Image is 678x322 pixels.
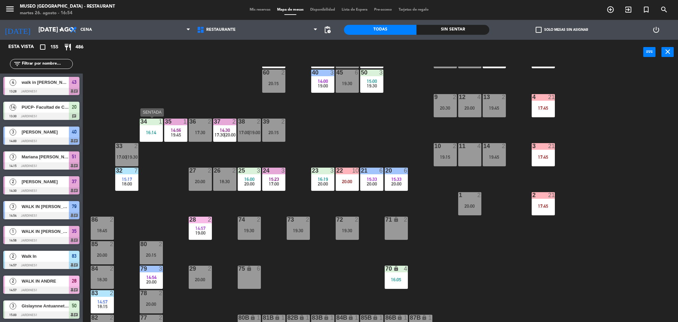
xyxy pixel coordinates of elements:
span: 35 [72,227,76,235]
div: 2 [110,266,114,272]
div: 19:30 [238,228,261,233]
span: 51 [72,153,76,161]
button: close [661,47,674,57]
span: Walk In [22,253,69,260]
div: 78 [140,290,141,296]
span: 14:30 [220,128,230,133]
div: 20 [385,168,386,174]
div: 19:45 [483,155,506,159]
div: 2 [134,143,138,149]
div: 3 [330,168,334,174]
div: 80B [238,315,239,321]
span: 20:00 [146,279,157,285]
span: 19:30 [127,154,138,160]
div: 86B [385,315,386,321]
div: 2 [257,119,261,125]
i: lock [397,315,403,320]
span: 20:00 [244,181,255,187]
div: 2 [208,168,212,174]
div: 82B [287,315,288,321]
div: 19:30 [287,228,310,233]
span: pending_actions [323,26,331,34]
div: 20:15 [140,253,163,257]
span: [PERSON_NAME] [22,178,69,185]
span: 2 [10,253,16,260]
div: 2 [110,217,114,223]
div: 1 [306,315,310,321]
span: 2 [10,278,16,285]
i: restaurant [64,43,72,51]
div: 20:00 [458,106,481,110]
button: menu [5,4,15,16]
span: 40 [72,128,76,136]
div: 79 [140,266,141,272]
span: 28 [72,277,76,285]
div: SENTADA [140,108,164,117]
div: Esta vista [3,43,48,51]
div: Museo [GEOGRAPHIC_DATA] - Restaurant [20,3,115,10]
span: 14:57 [195,226,206,231]
div: 2 [159,290,163,296]
div: 3 [281,168,285,174]
div: 2 [502,143,506,149]
span: WALK IN [PERSON_NAME] [22,203,69,210]
span: 17:00 [117,154,127,160]
div: 72 [336,217,337,223]
div: 75 [238,266,239,272]
div: 83 [91,290,92,296]
span: 486 [75,43,83,51]
div: 70 [385,266,386,272]
i: crop_square [39,43,47,51]
div: 38 [238,119,239,125]
div: 3 [532,143,533,149]
div: 2 [404,217,408,223]
span: 15:33 [367,177,377,182]
i: lock [372,315,378,320]
i: power_settings_new [652,26,660,34]
div: 2 [232,119,236,125]
span: Tarjetas de regalo [395,8,432,12]
div: 34 [140,119,141,125]
i: power_input [646,48,654,56]
div: 18:45 [91,228,114,233]
div: 2 [453,94,457,100]
div: 20:00 [189,277,212,282]
div: 6 [257,266,261,272]
div: 74 [238,217,239,223]
div: 20:30 [434,106,457,110]
div: 2 [355,217,359,223]
span: Mapa de mesas [274,8,307,12]
div: 20:15 [262,81,285,86]
div: 1 [330,315,334,321]
div: 77 [140,315,141,321]
i: lock [299,315,305,320]
div: 2 [281,70,285,76]
span: 3 [10,303,16,309]
div: 2 [110,315,114,321]
span: | [126,154,127,160]
div: 19:30 [336,228,359,233]
div: 16:14 [140,130,163,135]
div: 2 [208,119,212,125]
div: 21 [548,94,555,100]
div: 2 [453,143,457,149]
div: 27 [189,168,190,174]
span: Restaurante [206,27,236,32]
input: Filtrar por nombre... [21,60,73,68]
span: 15:00 [367,79,377,84]
div: 29 [189,266,190,272]
span: 3 [10,154,16,160]
i: lock [348,315,354,320]
div: 20:00 [189,179,212,184]
span: | [249,130,250,135]
div: 19:30 [336,81,359,86]
span: Mariana [PERSON_NAME] [PERSON_NAME] [22,153,69,160]
div: 20:15 [262,130,285,135]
